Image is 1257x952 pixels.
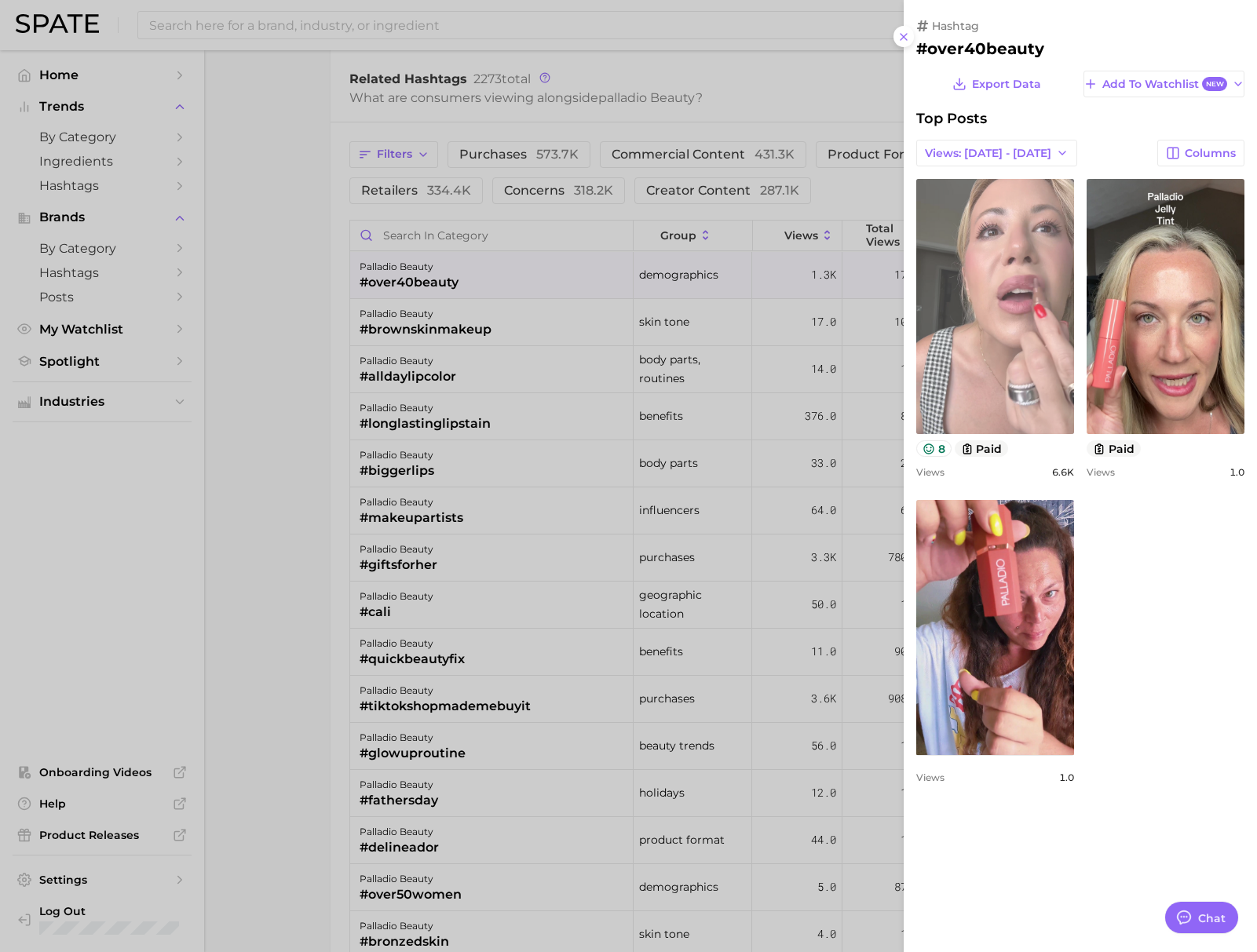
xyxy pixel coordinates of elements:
[972,78,1041,91] span: Export Data
[1052,466,1074,478] span: 6.6k
[1202,77,1227,92] span: New
[916,39,1244,58] h2: #over40beauty
[1059,771,1074,783] span: 1.0
[916,110,987,127] span: Top Posts
[1157,140,1244,166] button: Columns
[1185,147,1236,160] span: Columns
[916,771,945,783] span: Views
[1230,466,1244,478] span: 1.0
[916,140,1077,166] button: Views: [DATE] - [DATE]
[932,19,979,33] span: hashtag
[948,71,1044,97] button: Export Data
[916,466,945,478] span: Views
[1087,466,1115,478] span: Views
[916,440,952,457] button: 8
[925,147,1051,160] span: Views: [DATE] - [DATE]
[955,440,1009,457] button: paid
[1087,440,1141,457] button: paid
[1102,77,1227,92] span: Add to Watchlist
[1083,71,1244,97] button: Add to WatchlistNew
